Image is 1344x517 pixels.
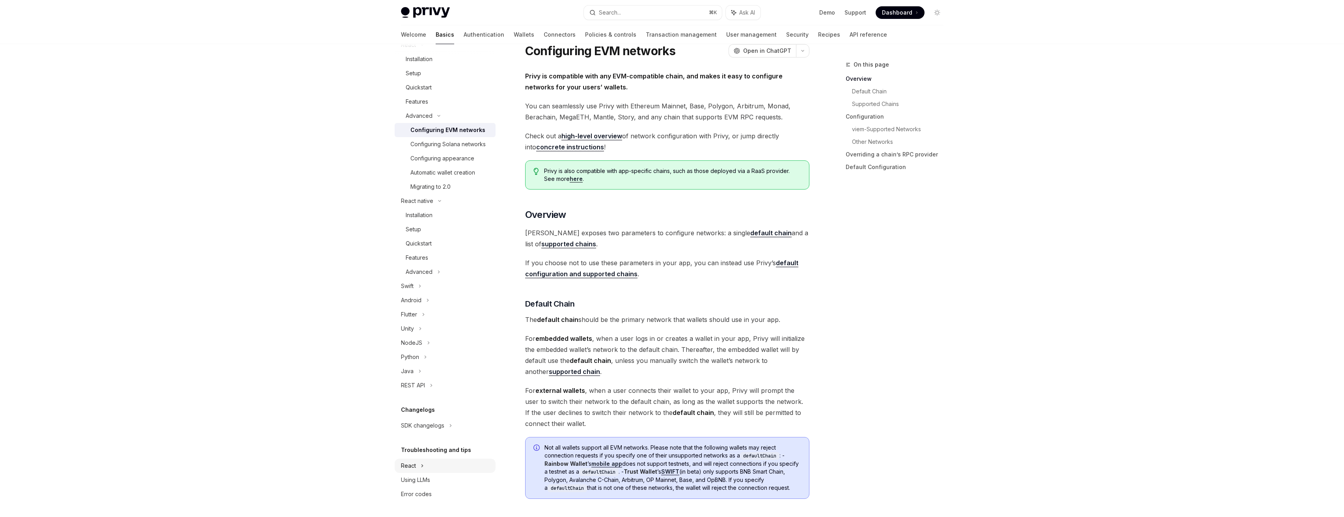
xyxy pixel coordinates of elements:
[410,168,475,177] div: Automatic wallet creation
[931,6,943,19] button: Toggle dark mode
[876,6,925,19] a: Dashboard
[401,445,471,455] h5: Troubleshooting and tips
[844,9,866,17] a: Support
[401,7,450,18] img: light logo
[436,25,454,44] a: Basics
[395,123,496,137] a: Configuring EVM networks
[406,97,428,106] div: Features
[395,236,496,251] a: Quickstart
[406,239,432,248] div: Quickstart
[401,310,417,319] div: Flutter
[401,366,414,376] div: Java
[852,98,950,110] a: Supported Chains
[544,167,801,183] span: Privy is also compatible with app-specific chains, such as those deployed via a RaaS provider. Se...
[533,168,539,175] svg: Tip
[406,210,432,220] div: Installation
[395,166,496,180] a: Automatic wallet creation
[661,468,679,475] a: SWIFT
[395,80,496,95] a: Quickstart
[852,85,950,98] a: Default Chain
[646,25,717,44] a: Transaction management
[585,25,636,44] a: Policies & controls
[525,333,809,377] span: For , when a user logs in or creates a wallet in your app, Privy will initialize the embedded wal...
[395,95,496,109] a: Features
[401,25,426,44] a: Welcome
[401,352,419,362] div: Python
[544,444,801,492] span: Not all wallets support all EVM networks. Please note that the following wallets may reject conne...
[537,316,578,324] strong: default chain
[882,9,912,17] span: Dashboard
[544,25,576,44] a: Connectors
[739,9,755,17] span: Ask AI
[525,385,809,429] span: For , when a user connects their wallet to your app, Privy will prompt the user to switch their n...
[750,229,792,237] a: default chain
[401,405,435,415] h5: Changelogs
[401,475,430,485] div: Using LLMs
[624,468,657,475] strong: Trust Wallet
[401,338,422,348] div: NodeJS
[406,267,432,277] div: Advanced
[584,6,722,20] button: Search...⌘K
[570,175,583,182] a: here
[401,461,416,471] div: React
[818,25,840,44] a: Recipes
[854,60,889,69] span: On this page
[740,452,779,460] code: defaultChain
[410,125,485,135] div: Configuring EVM networks
[525,314,809,325] span: The should be the primary network that wallets should use in your app.
[846,110,950,123] a: Configuration
[401,489,432,499] div: Error codes
[514,25,534,44] a: Wallets
[395,487,496,501] a: Error codes
[541,240,596,248] a: supported chains
[846,161,950,173] a: Default Configuration
[401,296,421,305] div: Android
[591,460,622,467] a: mobile app
[726,25,777,44] a: User management
[786,25,809,44] a: Security
[406,83,432,92] div: Quickstart
[852,123,950,136] a: viem-Supported Networks
[401,196,433,206] div: React native
[709,9,717,16] span: ⌘ K
[525,100,809,123] span: You can seamlessly use Privy with Ethereum Mainnet, Base, Polygon, Arbitrum, Monad, Berachain, Me...
[561,132,622,140] a: high-level overview
[525,72,783,91] strong: Privy is compatible with any EVM-compatible chain, and makes it easy to configure networks for yo...
[536,143,604,151] a: concrete instructions
[548,484,587,492] code: defaultChain
[850,25,887,44] a: API reference
[535,387,585,394] strong: external wallets
[410,139,486,149] div: Configuring Solana networks
[743,47,791,55] span: Open in ChatGPT
[395,251,496,265] a: Features
[406,111,432,121] div: Advanced
[525,208,566,221] span: Overview
[406,253,428,262] div: Features
[410,154,474,163] div: Configuring appearance
[726,6,761,20] button: Ask AI
[525,227,809,249] span: [PERSON_NAME] exposes two parameters to configure networks: a single and a list of .
[395,66,496,80] a: Setup
[406,54,432,64] div: Installation
[395,473,496,487] a: Using LLMs
[395,222,496,236] a: Setup
[846,73,950,85] a: Overview
[395,180,496,194] a: Migrating to 2.0
[570,357,611,365] strong: default chain
[819,9,835,17] a: Demo
[525,257,809,279] span: If you choose not to use these parameters in your app, you can instead use Privy’s .
[673,409,714,417] strong: default chain
[401,421,444,430] div: SDK changelogs
[549,368,600,376] a: supported chain
[846,148,950,161] a: Overriding a chain’s RPC provider
[533,444,541,452] svg: Info
[852,136,950,148] a: Other Networks
[401,281,414,291] div: Swift
[401,381,425,390] div: REST API
[599,8,621,17] div: Search...
[395,52,496,66] a: Installation
[395,137,496,151] a: Configuring Solana networks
